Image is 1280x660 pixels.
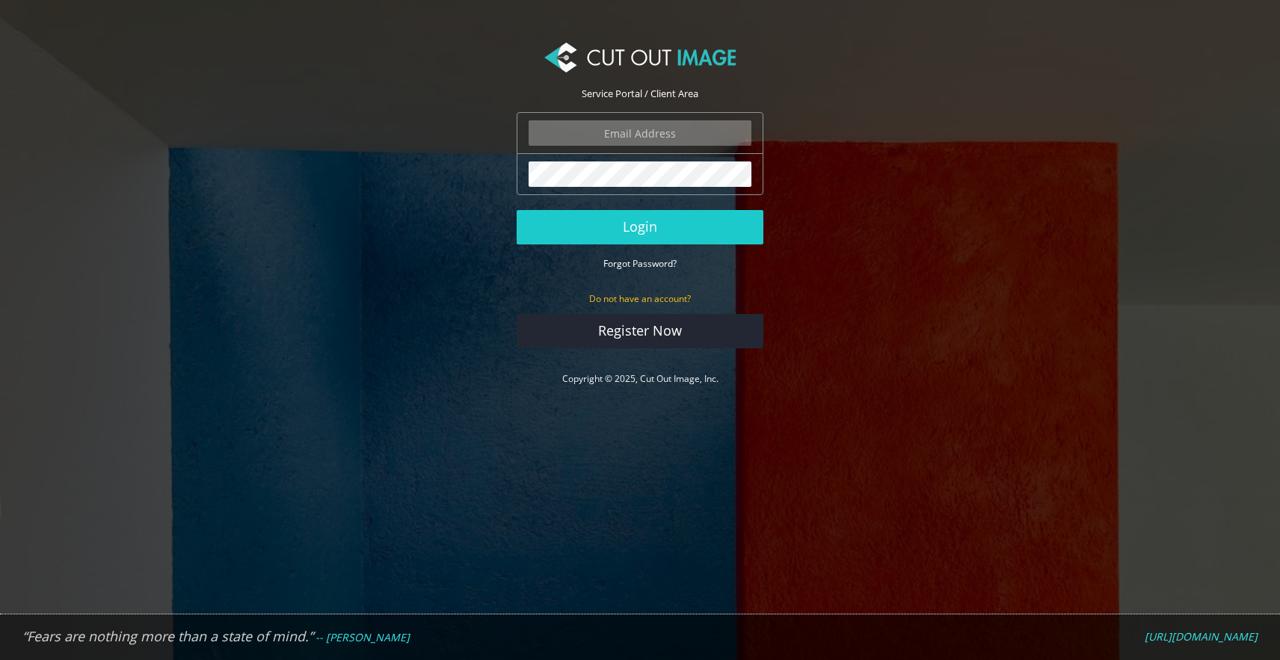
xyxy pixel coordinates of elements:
span: Service Portal / Client Area [582,87,698,100]
small: Forgot Password? [603,257,677,270]
em: [URL][DOMAIN_NAME] [1145,629,1258,644]
a: Register Now [517,314,763,348]
small: Do not have an account? [589,292,691,305]
a: Copyright © 2025, Cut Out Image, Inc. [562,372,719,385]
input: Email Address [529,120,751,146]
button: Login [517,210,763,244]
em: -- [PERSON_NAME] [316,630,410,644]
a: [URL][DOMAIN_NAME] [1145,630,1258,644]
em: “Fears are nothing more than a state of mind.” [22,627,313,645]
img: Cut Out Image [544,43,736,73]
a: Forgot Password? [603,256,677,270]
